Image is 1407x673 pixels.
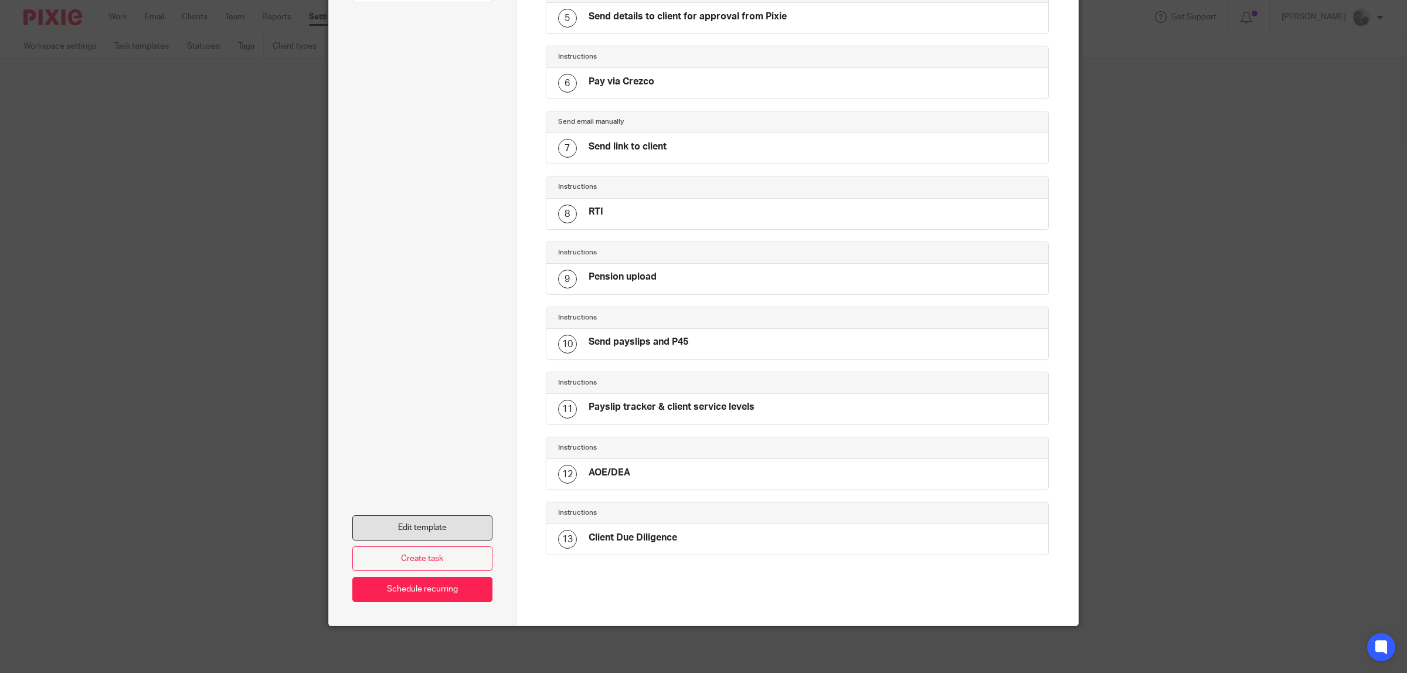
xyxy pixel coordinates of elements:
[558,9,577,28] div: 5
[589,11,787,23] h4: Send details to client for approval from Pixie
[352,577,492,602] a: Schedule recurring
[558,400,577,419] div: 11
[558,465,577,484] div: 12
[558,270,577,288] div: 9
[589,206,603,218] h4: RTI
[352,515,492,541] a: Edit template
[558,248,797,257] h4: Instructions
[558,335,577,354] div: 10
[558,182,797,192] h4: Instructions
[589,336,688,348] h4: Send payslips and P45
[558,205,577,223] div: 8
[558,74,577,93] div: 6
[558,530,577,549] div: 13
[589,401,755,413] h4: Payslip tracker & client service levels
[352,546,492,572] a: Create task
[589,141,667,153] h4: Send link to client
[558,508,797,518] h4: Instructions
[589,532,677,544] h4: Client Due Diligence
[589,467,630,479] h4: AOE/DEA
[558,117,797,127] h4: Send email manually
[558,443,797,453] h4: Instructions
[589,76,654,88] h4: Pay via Crezco
[558,378,797,388] h4: Instructions
[558,139,577,158] div: 7
[589,271,657,283] h4: Pension upload
[558,52,797,62] h4: Instructions
[558,313,797,322] h4: Instructions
